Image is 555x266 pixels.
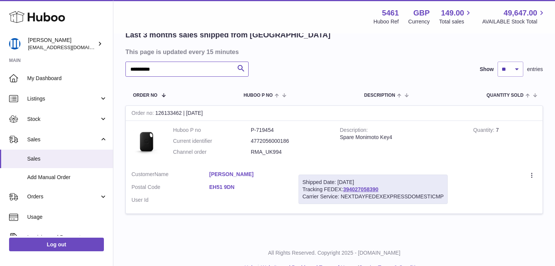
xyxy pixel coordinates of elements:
span: 49,647.00 [504,8,537,18]
span: Add Manual Order [27,174,107,181]
dt: Postal Code [131,184,209,193]
dd: 4772056000186 [251,138,329,145]
h2: Last 3 months sales shipped from [GEOGRAPHIC_DATA] [125,30,331,40]
span: Quantity Sold [487,93,524,98]
dd: P-719454 [251,127,329,134]
dt: Name [131,171,209,180]
div: 126133462 | [DATE] [126,106,543,121]
div: [PERSON_NAME] [28,37,96,51]
div: Currency [408,18,430,25]
div: Huboo Ref [374,18,399,25]
span: Sales [27,136,99,143]
strong: GBP [413,8,430,18]
img: oksana@monimoto.com [9,38,20,49]
span: [EMAIL_ADDRESS][DOMAIN_NAME] [28,44,111,50]
strong: 5461 [382,8,399,18]
a: EH51 9DN [209,184,287,191]
div: Shipped Date: [DATE] [303,179,444,186]
h3: This page is updated every 15 minutes [125,48,541,56]
dt: Huboo P no [173,127,251,134]
div: Carrier Service: NEXTDAYFEDEXEXPRESSDOMESTICMP [303,193,444,200]
span: 149.00 [441,8,464,18]
span: Customer [131,171,155,177]
span: AVAILABLE Stock Total [482,18,546,25]
a: 394027058390 [343,186,378,192]
span: Stock [27,116,99,123]
dt: User Id [131,196,209,204]
label: Show [480,66,494,73]
span: Total sales [439,18,473,25]
span: entries [527,66,543,73]
a: 49,647.00 AVAILABLE Stock Total [482,8,546,25]
td: 7 [467,121,543,165]
span: Invoicing and Payments [27,234,99,241]
p: All Rights Reserved. Copyright 2025 - [DOMAIN_NAME] [119,249,549,257]
span: Usage [27,213,107,221]
a: 149.00 Total sales [439,8,473,25]
dt: Current identifier [173,138,251,145]
strong: Quantity [473,127,496,135]
span: Sales [27,155,107,162]
strong: Order no [131,110,155,118]
div: Spare Monimoto Key4 [340,134,462,141]
img: 1676984517.jpeg [131,127,162,157]
span: Orders [27,193,99,200]
a: Log out [9,238,104,251]
span: Listings [27,95,99,102]
span: Huboo P no [244,93,273,98]
span: My Dashboard [27,75,107,82]
strong: Description [340,127,368,135]
a: [PERSON_NAME] [209,171,287,178]
div: Tracking FEDEX: [298,175,448,204]
dd: RMA_UK994 [251,148,329,156]
span: Description [364,93,395,98]
span: Order No [133,93,158,98]
dt: Channel order [173,148,251,156]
